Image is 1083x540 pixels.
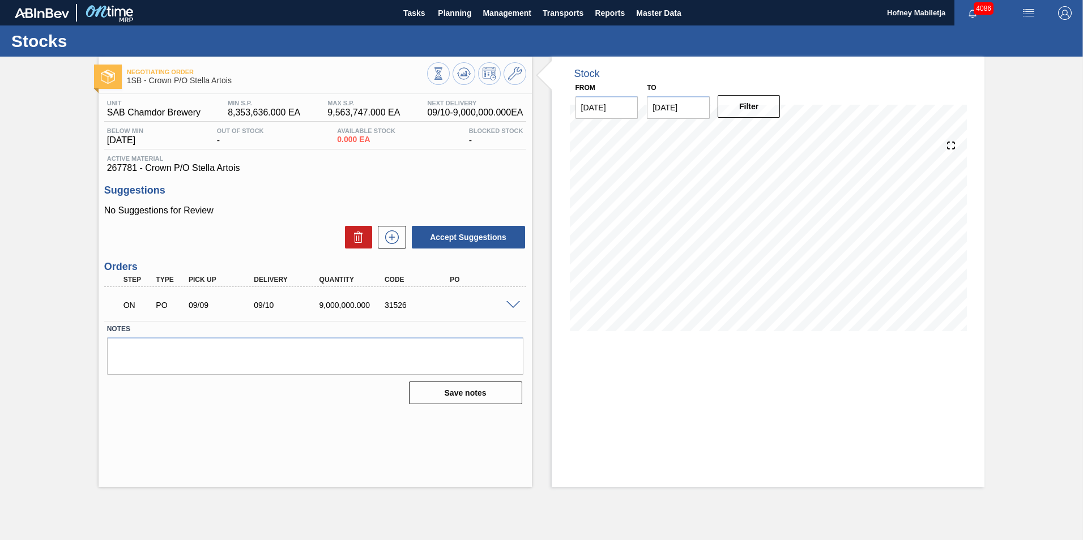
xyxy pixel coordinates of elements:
[974,2,994,15] span: 4086
[406,225,526,250] div: Accept Suggestions
[317,276,390,284] div: Quantity
[595,6,625,20] span: Reports
[123,301,152,310] p: ON
[1058,6,1072,20] img: Logout
[101,70,115,84] img: Ícone
[107,127,143,134] span: Below Min
[337,135,395,144] span: 0.000 EA
[402,6,427,20] span: Tasks
[251,301,324,310] div: 09/10/2025
[317,301,390,310] div: 9,000,000.000
[107,155,523,162] span: Active Material
[228,108,300,118] span: 8,353,636.000 EA
[104,261,526,273] h3: Orders
[483,6,531,20] span: Management
[121,293,155,318] div: Negotiating Order
[427,100,523,106] span: Next Delivery
[478,62,501,85] button: Schedule Inventory
[153,276,187,284] div: Type
[339,226,372,248] div: Delete Suggestions
[372,226,406,248] div: New suggestion
[107,163,523,173] span: 267781 - Crown P/O Stella Artois
[412,226,525,248] button: Accept Suggestions
[543,6,583,20] span: Transports
[337,127,395,134] span: Available Stock
[107,321,523,337] label: Notes
[636,6,681,20] span: Master Data
[127,76,427,85] span: 1SB - Crown P/O Stella Artois
[574,68,600,80] div: Stock
[104,185,526,196] h3: Suggestions
[104,205,526,216] p: No Suggestions for Review
[647,96,710,119] input: mm/dd/yyyy
[11,35,212,48] h1: Stocks
[1022,6,1035,20] img: userActions
[15,8,69,18] img: TNhmsLtSVTkK8tSr43FrP2fwEKptu5GPRR3wAAAABJRU5ErkJggg==
[186,301,259,310] div: 09/09/2025
[453,62,475,85] button: Update Chart
[466,127,526,145] div: -
[427,62,450,85] button: Stocks Overview
[575,96,638,119] input: mm/dd/yyyy
[438,6,471,20] span: Planning
[251,276,324,284] div: Delivery
[121,276,155,284] div: Step
[214,127,267,145] div: -
[718,95,781,118] button: Filter
[327,108,400,118] span: 9,563,747.000 EA
[447,276,520,284] div: PO
[186,276,259,284] div: Pick up
[954,5,991,21] button: Notifications
[327,100,400,106] span: MAX S.P.
[409,382,522,404] button: Save notes
[127,68,427,75] span: Negotiating Order
[153,301,187,310] div: Purchase order
[107,108,201,118] span: SAB Chamdor Brewery
[217,127,264,134] span: Out Of Stock
[107,100,201,106] span: Unit
[504,62,526,85] button: Go to Master Data / General
[575,84,595,92] label: From
[427,108,523,118] span: 09/10 - 9,000,000.000 EA
[228,100,300,106] span: MIN S.P.
[382,301,455,310] div: 31526
[647,84,656,92] label: to
[469,127,523,134] span: Blocked Stock
[107,135,143,145] span: [DATE]
[382,276,455,284] div: Code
